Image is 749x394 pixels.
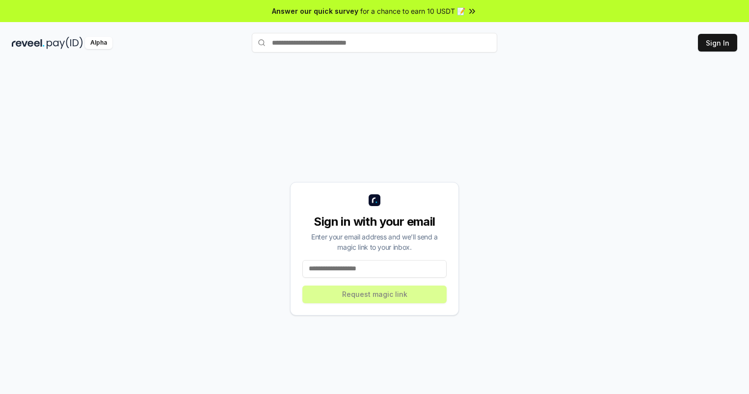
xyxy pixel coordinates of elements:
button: Sign In [698,34,737,52]
span: Answer our quick survey [272,6,358,16]
div: Alpha [85,37,112,49]
img: pay_id [47,37,83,49]
img: reveel_dark [12,37,45,49]
img: logo_small [369,194,380,206]
div: Sign in with your email [302,214,447,230]
span: for a chance to earn 10 USDT 📝 [360,6,465,16]
div: Enter your email address and we’ll send a magic link to your inbox. [302,232,447,252]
